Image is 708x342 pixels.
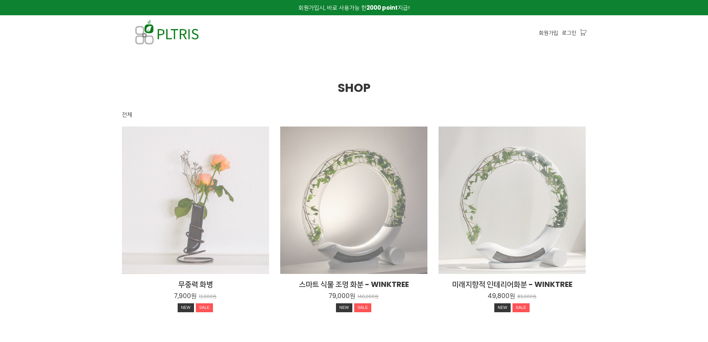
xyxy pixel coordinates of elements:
h2: 미래지향적 인테리어화분 - WINKTREE [439,279,586,290]
p: 7,900원 [174,292,197,300]
span: SHOP [338,79,371,96]
p: 12,000원 [199,294,217,300]
h2: 스마트 식물 조명 화분 - WINKTREE [280,279,427,290]
h2: 무중력 화병 [122,279,269,290]
span: 회원가입시, 바로 사용가능 한 지급! [298,4,410,12]
a: 무중력 화병 7,900원 12,000원 NEWSALE [122,279,269,314]
div: NEW [178,303,194,312]
div: SALE [354,303,371,312]
p: 140,000원 [358,294,379,300]
div: 전체 [122,110,132,119]
div: SALE [513,303,530,312]
div: NEW [336,303,352,312]
p: 83,000원 [517,294,537,300]
div: NEW [494,303,511,312]
p: 79,000원 [329,292,355,300]
a: 로그인 [562,29,576,37]
div: SALE [196,303,213,312]
strong: 2000 point [366,4,398,12]
a: 스마트 식물 조명 화분 - WINKTREE 79,000원 140,000원 NEWSALE [280,279,427,314]
a: 미래지향적 인테리어화분 - WINKTREE 49,800원 83,000원 NEWSALE [439,279,586,314]
a: 회원가입 [539,29,558,37]
p: 49,800원 [488,292,515,300]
